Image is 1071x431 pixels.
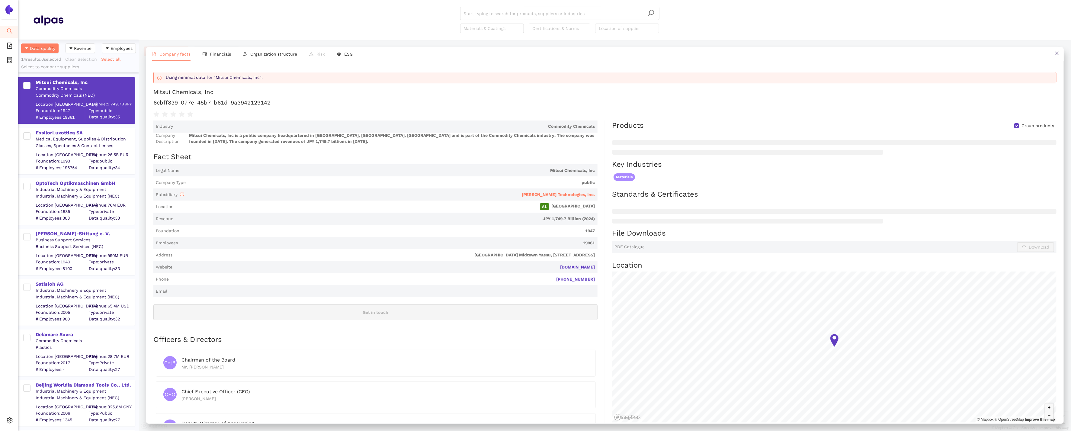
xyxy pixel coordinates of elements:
[156,288,167,294] span: Email
[614,173,635,181] span: Materials
[89,310,135,316] span: Type: private
[156,124,173,130] span: Industry
[243,52,247,56] span: apartment
[36,410,85,417] span: Foundation: 2006
[89,417,135,423] span: Data quality: 27
[7,415,13,427] span: setting
[36,417,85,423] span: # Employees: 1345
[36,158,85,164] span: Foundation: 1993
[1050,47,1064,61] button: close
[36,130,135,136] div: EssilorLuxottica SA
[612,260,1057,271] h2: Location
[89,360,135,366] span: Type: Private
[89,158,135,164] span: Type: public
[36,366,85,372] span: # Employees: -
[89,152,135,158] div: Revenue: 26.5B EUR
[36,180,135,187] div: OptoTech Optikmaschinen GmbH
[21,64,136,70] div: Select to compare suppliers
[36,252,85,259] div: Location: [GEOGRAPHIC_DATA]
[156,133,187,144] span: Company Description
[36,316,85,322] span: # Employees: 900
[89,316,135,322] span: Data quality: 32
[612,121,644,131] div: Products
[101,54,124,64] button: Select all
[24,46,29,51] span: caret-down
[250,52,297,56] span: Organization structure
[166,75,1054,81] div: Using minimal data for "Mitsui Chemicals, Inc".
[152,52,156,56] span: file-text
[36,265,85,272] span: # Employees: 8100
[162,111,168,117] span: star
[156,264,172,270] span: Website
[153,88,213,96] div: Mitsui Chemicals, Inc
[36,136,135,142] div: Medical Equipment, Supplies & Distribution
[36,404,85,410] div: Location: [GEOGRAPHIC_DATA]
[36,288,135,294] div: Industrial Machinery & Equipment
[36,187,135,193] div: Industrial Machinery & Equipment
[540,203,549,210] span: A1
[156,216,173,222] span: Revenue
[36,353,85,359] div: Location: [GEOGRAPHIC_DATA]
[66,43,95,53] button: caret-downRevenue
[176,203,595,210] span: [GEOGRAPHIC_DATA]
[612,272,1057,423] canvas: Map
[111,45,133,52] span: Employees
[36,338,135,344] div: Commodity Chemicals
[165,357,176,368] span: CotB
[182,168,595,174] span: Mitsui Chemicals, Inc
[165,388,175,401] span: CEO
[36,294,135,300] div: Industrial Machinery & Equipment (NEC)
[156,276,169,282] span: Phone
[175,124,595,130] span: Commodity Chemicals
[36,152,85,158] div: Location: [GEOGRAPHIC_DATA]
[7,40,13,53] span: file-add
[101,56,120,63] span: Select all
[89,215,135,221] span: Data quality: 33
[170,111,176,117] span: star
[210,52,231,56] span: Financials
[1045,411,1053,419] button: Zoom out
[1055,51,1060,56] span: close
[21,57,61,62] span: 14 results, 0 selected
[156,240,178,246] span: Employees
[74,45,92,52] span: Revenue
[156,204,174,210] span: Location
[159,52,191,56] span: Company facts
[36,259,85,265] span: Foundation: 1940
[30,45,55,52] span: Data quality
[33,13,63,28] img: Homepage
[1019,123,1057,129] span: Group products
[89,101,135,107] div: Revenue: 1,749.7B JPY
[36,237,135,243] div: Business Support Services
[36,108,85,114] span: Foundation: 1947
[153,99,1057,107] h1: 6cbff839-077e-45b7-b61d-9a3942129142
[36,215,85,221] span: # Employees: 303
[36,114,85,120] span: # Employees: 19861
[36,395,135,401] div: Industrial Machinery & Equipment (NEC)
[522,192,595,197] span: [PERSON_NAME] Technologies, Inc.
[153,152,598,162] h2: Fact Sheet
[156,228,179,234] span: Foundation
[89,366,135,372] span: Data quality: 27
[89,265,135,272] span: Data quality: 33
[189,133,595,144] span: Mitsui Chemicals, Inc is a public company headquartered in [GEOGRAPHIC_DATA], [GEOGRAPHIC_DATA], ...
[4,5,14,14] img: Logo
[89,353,135,359] div: Revenue: 28.7M EUR
[615,244,645,250] span: PDF Catalogue
[157,76,162,80] span: info-circle
[36,79,135,86] div: Mitsui Chemicals, Inc
[153,111,159,117] span: star
[36,92,135,98] div: Commodity Chemicals (NEC)
[89,114,135,120] span: Data quality: 35
[203,52,207,56] span: fund-view
[36,230,135,237] div: [PERSON_NAME]-Stiftung e. V.
[89,259,135,265] span: Type: private
[156,192,184,197] span: Subsidiary
[7,55,13,67] span: container
[89,410,135,417] span: Type: Public
[36,209,85,215] span: Foundation: 1985
[181,395,588,402] div: [PERSON_NAME]
[175,252,595,258] span: [GEOGRAPHIC_DATA] Midtown Yaesu, [STREET_ADDRESS]
[89,404,135,410] div: Revenue: 325.8M CNY
[7,26,13,38] span: search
